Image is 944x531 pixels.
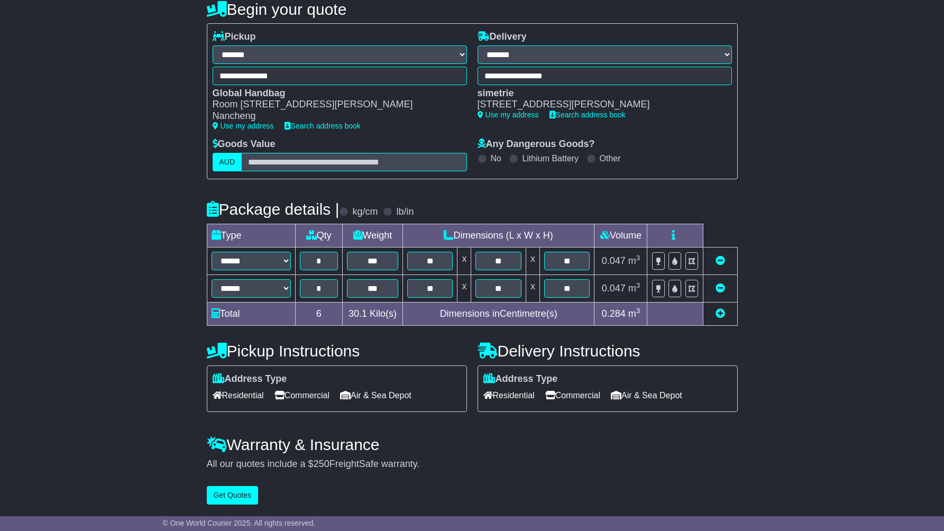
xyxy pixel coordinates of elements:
[628,283,640,294] span: m
[352,206,378,218] label: kg/cm
[526,247,539,274] td: x
[549,111,626,119] a: Search address book
[611,387,682,404] span: Air & Sea Depot
[457,247,471,274] td: x
[207,224,295,247] td: Type
[491,153,501,163] label: No
[213,139,276,150] label: Goods Value
[207,302,295,325] td: Total
[602,283,626,294] span: 0.047
[636,254,640,262] sup: 3
[478,88,721,99] div: simetrie
[207,436,738,453] h4: Warranty & Insurance
[340,387,411,404] span: Air & Sea Depot
[594,224,647,247] td: Volume
[483,387,535,404] span: Residential
[478,139,595,150] label: Any Dangerous Goods?
[349,308,367,319] span: 30.1
[396,206,414,218] label: lb/in
[602,308,626,319] span: 0.284
[457,274,471,302] td: x
[600,153,621,163] label: Other
[628,255,640,266] span: m
[213,111,456,122] div: Nancheng
[342,224,402,247] td: Weight
[163,519,316,527] span: © One World Courier 2025. All rights reserved.
[526,274,539,302] td: x
[483,373,558,385] label: Address Type
[213,31,256,43] label: Pickup
[522,153,579,163] label: Lithium Battery
[602,255,626,266] span: 0.047
[213,153,242,171] label: AUD
[545,387,600,404] span: Commercial
[295,302,342,325] td: 6
[478,111,539,119] a: Use my address
[402,302,594,325] td: Dimensions in Centimetre(s)
[716,283,725,294] a: Remove this item
[213,122,274,130] a: Use my address
[207,1,738,18] h4: Begin your quote
[285,122,361,130] a: Search address book
[402,224,594,247] td: Dimensions (L x W x H)
[295,224,342,247] td: Qty
[207,459,738,470] div: All our quotes include a $ FreightSafe warranty.
[636,307,640,315] sup: 3
[478,342,738,360] h4: Delivery Instructions
[628,308,640,319] span: m
[314,459,329,469] span: 250
[207,200,340,218] h4: Package details |
[213,387,264,404] span: Residential
[478,31,527,43] label: Delivery
[478,99,721,111] div: [STREET_ADDRESS][PERSON_NAME]
[716,255,725,266] a: Remove this item
[213,373,287,385] label: Address Type
[213,99,456,111] div: Room [STREET_ADDRESS][PERSON_NAME]
[213,88,456,99] div: Global Handbag
[207,486,259,505] button: Get Quotes
[636,281,640,289] sup: 3
[207,342,467,360] h4: Pickup Instructions
[716,308,725,319] a: Add new item
[342,302,402,325] td: Kilo(s)
[274,387,329,404] span: Commercial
